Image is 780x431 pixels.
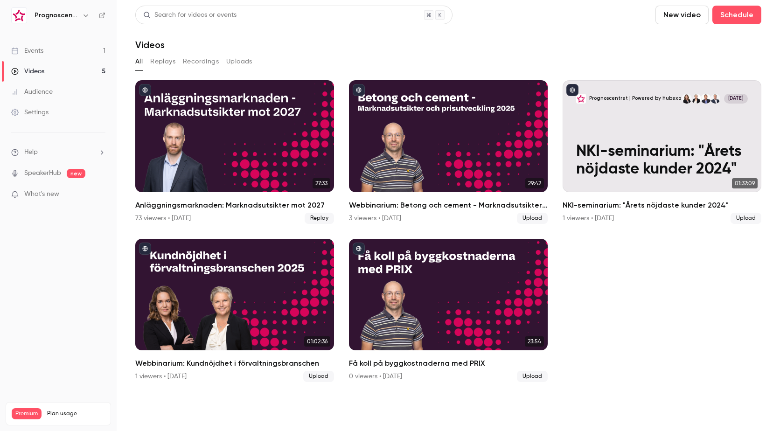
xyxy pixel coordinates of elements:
[349,239,548,382] a: 23:54Få koll på byggkostnaderna med PRIX0 viewers • [DATE]Upload
[94,190,105,199] iframe: Noticeable Trigger
[303,371,334,382] span: Upload
[731,213,761,224] span: Upload
[349,200,548,211] h2: Webbinarium: Betong och cement - Marknadsutsikter och prisutveckling 2025
[135,358,334,369] h2: Webbinarium: Kundnöjdhet i förvaltningsbranschen
[563,214,614,223] div: 1 viewers • [DATE]
[226,54,252,69] button: Uploads
[24,189,59,199] span: What's new
[724,94,748,104] span: [DATE]
[525,336,544,347] span: 23:54
[349,372,402,381] div: 0 viewers • [DATE]
[732,178,758,188] span: 01:37:09
[35,11,78,20] h6: Prognoscentret | Powered by Hubexo
[576,143,748,179] p: NKI-seminarium: "Årets nöjdaste kunder 2024"
[353,84,365,96] button: published
[11,87,53,97] div: Audience
[183,54,219,69] button: Recordings
[525,178,544,188] span: 29:42
[135,80,334,224] li: Anläggningsmarknaden: Marknadsutsikter mot 2027
[12,408,42,419] span: Premium
[576,94,586,104] img: NKI-seminarium: "Årets nöjdaste kunder 2024"
[701,94,710,104] img: Jan von Essen
[349,214,401,223] div: 3 viewers • [DATE]
[47,410,105,417] span: Plan usage
[11,147,105,157] li: help-dropdown-opener
[143,10,237,20] div: Search for videos or events
[135,372,187,381] div: 1 viewers • [DATE]
[655,6,709,24] button: New video
[349,358,548,369] h2: Få koll på byggkostnaderna med PRIX
[139,84,151,96] button: published
[135,80,761,382] ul: Videos
[135,6,761,425] section: Videos
[517,371,548,382] span: Upload
[135,239,334,382] a: 01:02:36Webbinarium: Kundnöjdhet i förvaltningsbranschen1 viewers • [DATE]Upload
[710,94,720,104] img: Magnus Olsson
[349,80,548,224] li: Webbinarium: Betong och cement - Marknadsutsikter och prisutveckling 2025
[353,243,365,255] button: published
[563,200,761,211] h2: NKI-seminarium: "Årets nöjdaste kunder 2024"
[563,80,761,224] li: NKI-seminarium: "Årets nöjdaste kunder 2024"
[150,54,175,69] button: Replays
[517,213,548,224] span: Upload
[135,39,165,50] h1: Videos
[349,80,548,224] a: 29:42Webbinarium: Betong och cement - Marknadsutsikter och prisutveckling 20253 viewers • [DATE]U...
[67,169,85,178] span: new
[566,84,578,96] button: published
[691,94,701,104] img: Ellinor Lindström
[349,239,548,382] li: Få koll på byggkostnaderna med PRIX
[139,243,151,255] button: published
[313,178,330,188] span: 27:33
[24,168,61,178] a: SpeakerHub
[305,213,334,224] span: Replay
[682,94,691,104] img: Erika Knutsson
[563,80,761,224] a: NKI-seminarium: "Årets nöjdaste kunder 2024"Prognoscentret | Powered by HubexoMagnus OlssonJan vo...
[135,214,191,223] div: 73 viewers • [DATE]
[135,80,334,224] a: 27:33Anläggningsmarknaden: Marknadsutsikter mot 202773 viewers • [DATE]Replay
[712,6,761,24] button: Schedule
[11,108,49,117] div: Settings
[24,147,38,157] span: Help
[135,239,334,382] li: Webbinarium: Kundnöjdhet i förvaltningsbranschen
[11,67,44,76] div: Videos
[135,200,334,211] h2: Anläggningsmarknaden: Marknadsutsikter mot 2027
[135,54,143,69] button: All
[11,46,43,56] div: Events
[12,8,27,23] img: Prognoscentret | Powered by Hubexo
[589,95,681,102] p: Prognoscentret | Powered by Hubexo
[304,336,330,347] span: 01:02:36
